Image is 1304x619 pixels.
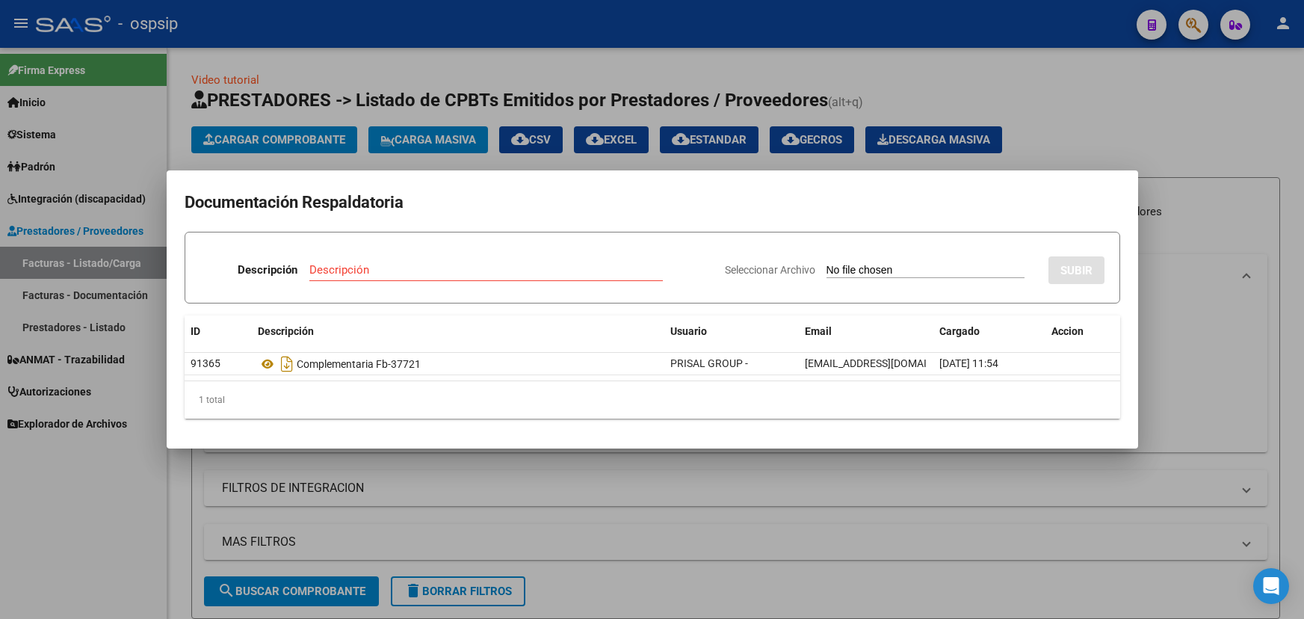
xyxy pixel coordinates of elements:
datatable-header-cell: Email [799,315,933,348]
button: SUBIR [1048,256,1104,284]
div: 1 total [185,381,1120,419]
span: Accion [1051,325,1084,337]
datatable-header-cell: ID [185,315,252,348]
span: 91365 [191,357,220,369]
span: PRISAL GROUP - [670,357,748,369]
span: ID [191,325,200,337]
span: [DATE] 11:54 [939,357,998,369]
datatable-header-cell: Cargado [933,315,1045,348]
h2: Documentación Respaldatoria [185,188,1120,217]
span: Usuario [670,325,707,337]
datatable-header-cell: Descripción [252,315,664,348]
datatable-header-cell: Usuario [664,315,799,348]
span: SUBIR [1060,264,1093,277]
i: Descargar documento [277,352,297,376]
span: Cargado [939,325,980,337]
span: Descripción [258,325,314,337]
span: [EMAIL_ADDRESS][DOMAIN_NAME] [805,357,971,369]
span: Seleccionar Archivo [725,264,815,276]
div: Complementaria Fb-37721 [258,352,658,376]
p: Descripción [238,262,297,279]
datatable-header-cell: Accion [1045,315,1120,348]
span: Email [805,325,832,337]
div: Open Intercom Messenger [1253,568,1289,604]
